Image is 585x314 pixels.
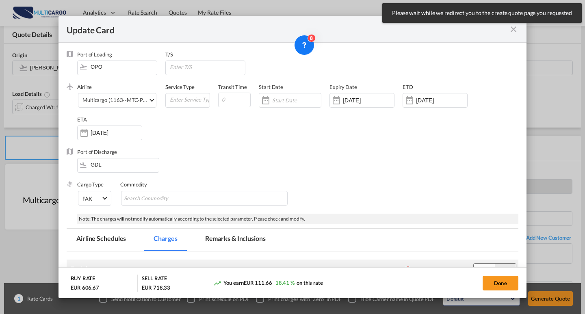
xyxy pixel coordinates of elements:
[404,266,440,273] button: Delete Leg
[275,279,295,286] span: 18.41 %
[81,158,159,171] input: Enter Port of Discharge
[509,24,518,34] md-icon: icon-close fg-AAA8AD m-0 pointer
[77,149,117,155] label: Port of Discharge
[272,97,321,104] input: Start Date
[416,97,467,104] input: Select ETD
[329,84,357,90] label: Expiry Date
[218,93,251,107] input: 0
[169,61,245,73] input: Enter T/S
[495,264,516,275] div: 718.33
[165,51,173,58] label: T/S
[77,51,112,58] label: Port of Loading
[390,9,574,17] span: Please wait while we redirect you to the create quote page you requested
[213,279,221,287] md-icon: icon-trending-up
[77,84,92,90] label: Airline
[195,229,275,251] md-tab-item: Remarks & Inclusions
[78,93,156,108] md-select: Select Airline: Multicargo (1163--MTC-PT / -)
[218,84,247,90] label: Transit Time
[67,229,284,251] md-pagination-wrapper: Use the left and right arrow keys to navigate between tabs
[82,195,92,202] div: FAK
[169,93,210,106] input: Enter Service Type
[120,181,147,188] label: Commodity
[414,266,440,273] div: Delete Leg
[77,116,87,123] label: ETA
[67,181,73,187] img: cargo.png
[82,97,154,103] div: Multicargo (1163--MTC-PT / -)
[343,97,394,104] input: Expiry Date
[448,266,469,273] div: Sub Total
[77,214,518,225] div: Note: The charges will not modify automatically according to the selected parameter. Please check...
[142,275,167,284] div: SELL RATE
[483,276,518,290] button: Done
[121,191,288,206] md-chips-wrap: Chips container with autocompletion. Enter the text area, type text to search, and then use the u...
[71,284,99,291] div: EUR 606.67
[259,84,283,90] label: Start Date
[81,61,157,73] input: Enter Port of Loading
[142,284,170,291] div: EUR 718.33
[404,265,412,273] md-icon: icon-delete
[71,265,91,274] div: Freight
[58,16,526,299] md-dialog: Update Card Port ...
[78,191,111,206] md-select: Select Cargo type: FAK
[71,275,95,284] div: BUY RATE
[67,24,509,34] div: Update Card
[124,192,198,205] input: Search Commodity
[91,130,142,136] input: Select ETA
[213,279,323,288] div: You earn on this rate
[403,84,413,90] label: ETD
[165,84,195,90] label: Service Type
[144,229,187,251] md-tab-item: Charges
[67,229,136,251] md-tab-item: Airline Schedules
[77,181,104,188] label: Cargo Type
[244,279,272,286] span: EUR 111.66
